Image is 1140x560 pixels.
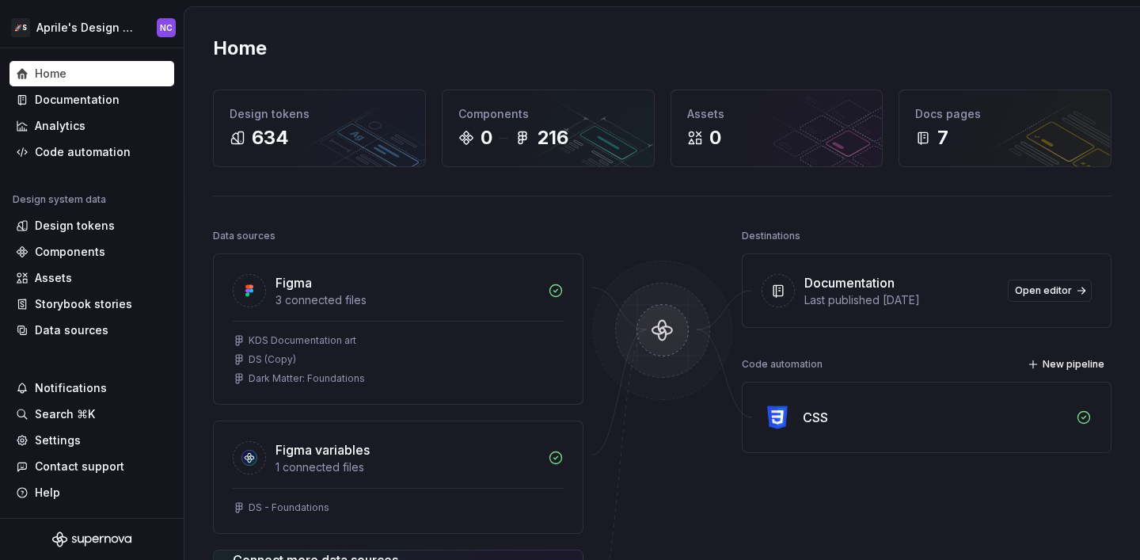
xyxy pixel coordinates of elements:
a: Home [9,61,174,86]
div: Design tokens [230,106,409,122]
div: Components [35,244,105,260]
div: DS (Copy) [249,353,296,366]
a: Open editor [1008,280,1092,302]
a: Data sources [9,318,174,343]
div: Documentation [804,273,895,292]
a: Storybook stories [9,291,174,317]
div: 634 [252,125,289,150]
div: Dark Matter: Foundations [249,372,365,385]
div: 0 [481,125,492,150]
div: Notifications [35,380,107,396]
a: Settings [9,428,174,453]
div: Analytics [35,118,85,134]
div: Design system data [13,193,106,206]
div: Figma [275,273,312,292]
button: 🚀SAprile's Design SystemNC [3,10,180,44]
a: Figma3 connected filesKDS Documentation artDS (Copy)Dark Matter: Foundations [213,253,583,405]
div: Assets [687,106,867,122]
button: Help [9,480,174,505]
div: Docs pages [915,106,1095,122]
span: Open editor [1015,284,1072,297]
a: Figma variables1 connected filesDS - Foundations [213,421,583,534]
div: Help [35,485,60,501]
div: 1 connected files [275,459,538,475]
h2: Home [213,36,267,61]
a: Code automation [9,139,174,165]
span: New pipeline [1043,358,1104,371]
a: Design tokens [9,213,174,238]
button: New pipeline [1023,353,1111,375]
div: NC [160,21,173,34]
div: Data sources [213,225,275,247]
div: 216 [537,125,568,150]
a: Analytics [9,113,174,139]
a: Components [9,239,174,265]
div: Documentation [35,92,120,108]
div: Last published [DATE] [804,292,999,308]
div: Home [35,66,66,82]
svg: Supernova Logo [52,531,131,547]
div: 7 [937,125,948,150]
a: Assets [9,265,174,291]
div: Contact support [35,459,124,474]
div: DS - Foundations [249,501,329,514]
button: Search ⌘K [9,402,174,427]
div: Storybook stories [35,296,132,312]
a: Components0216 [442,90,655,167]
div: KDS Documentation art [249,334,356,347]
div: Destinations [742,225,800,247]
div: Figma variables [275,440,370,459]
div: 🚀S [11,18,30,37]
a: Assets0 [671,90,883,167]
div: Code automation [742,353,823,375]
button: Notifications [9,375,174,401]
div: Data sources [35,322,108,338]
button: Contact support [9,454,174,479]
div: 0 [709,125,721,150]
div: CSS [803,408,828,427]
a: Docs pages7 [899,90,1111,167]
div: Aprile's Design System [36,20,138,36]
div: Assets [35,270,72,286]
div: Code automation [35,144,131,160]
div: Settings [35,432,81,448]
a: Documentation [9,87,174,112]
div: Design tokens [35,218,115,234]
div: 3 connected files [275,292,538,308]
a: Design tokens634 [213,90,426,167]
div: Components [458,106,638,122]
div: Search ⌘K [35,406,95,422]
